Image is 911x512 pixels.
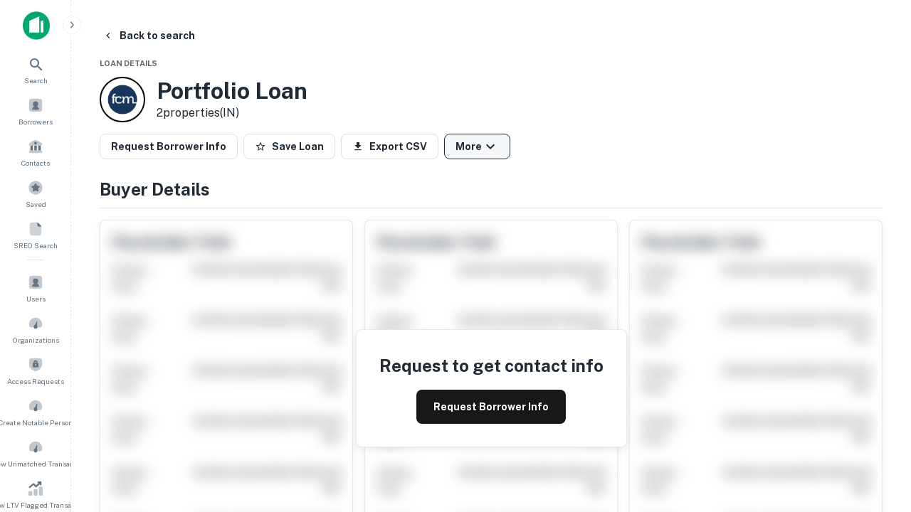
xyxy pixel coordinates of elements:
[19,116,53,127] span: Borrowers
[4,50,67,89] a: Search
[4,92,67,130] a: Borrowers
[4,215,67,254] a: SREO Search
[26,198,46,210] span: Saved
[4,269,67,307] a: Users
[26,293,46,304] span: Users
[243,134,335,159] button: Save Loan
[4,434,67,472] a: Review Unmatched Transactions
[341,134,438,159] button: Export CSV
[14,240,58,251] span: SREO Search
[100,59,157,68] span: Loan Details
[444,134,510,159] button: More
[23,11,50,40] img: capitalize-icon.png
[21,157,50,169] span: Contacts
[157,105,307,122] p: 2 properties (IN)
[24,75,48,86] span: Search
[100,176,883,202] h4: Buyer Details
[4,310,67,348] a: Organizations
[7,375,64,387] span: Access Requests
[840,353,911,421] iframe: Chat Widget
[416,390,566,424] button: Request Borrower Info
[4,174,67,213] a: Saved
[4,393,67,431] a: Create Notable Person
[100,134,238,159] button: Request Borrower Info
[157,78,307,105] h3: Portfolio Loan
[97,23,201,48] button: Back to search
[4,133,67,171] a: Contacts
[4,351,67,390] a: Access Requests
[13,334,59,346] span: Organizations
[379,353,604,378] h4: Request to get contact info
